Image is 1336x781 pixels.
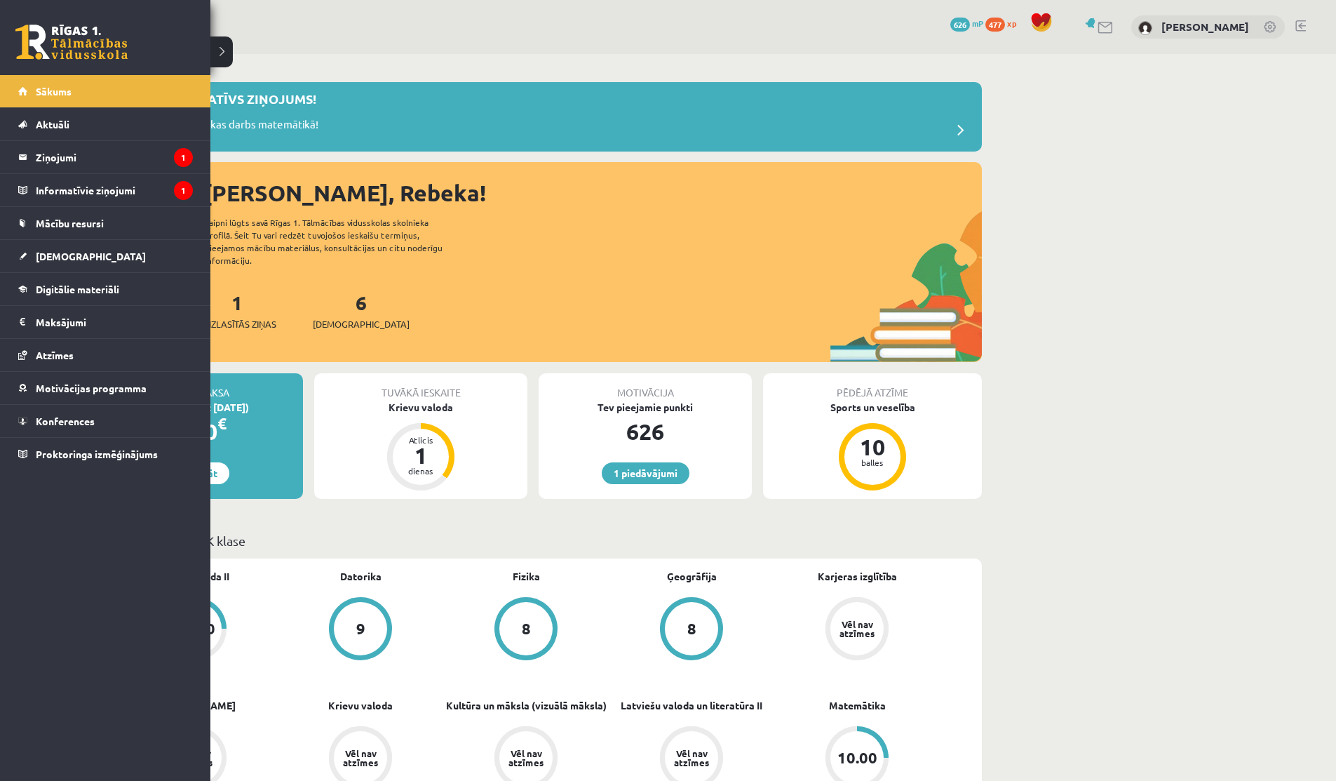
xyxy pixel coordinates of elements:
a: 1 piedāvājumi [602,462,689,484]
div: balles [851,458,893,467]
div: Tev pieejamie punkti [539,400,752,415]
div: Krievu valoda [314,400,527,415]
a: Motivācijas programma [18,372,193,404]
a: Rīgas 1. Tālmācības vidusskola [15,25,128,60]
span: Konferences [36,415,95,427]
a: 6[DEMOGRAPHIC_DATA] [313,290,410,331]
div: Laipni lūgts savā Rīgas 1. Tālmācības vidusskolas skolnieka profilā. Šeit Tu vari redzēt tuvojošo... [205,216,467,267]
div: Vēl nav atzīmes [506,749,546,767]
div: Pēdējā atzīme [763,373,982,400]
div: [PERSON_NAME], Rebeka! [203,176,982,210]
a: Jauns informatīvs ziņojums! Obligāts skolas diagnostikas darbs matemātikā! [91,89,975,145]
i: 1 [174,181,193,200]
legend: Ziņojumi [36,141,193,173]
a: Krievu valoda [328,698,393,713]
a: Datorika [340,569,382,584]
span: Mācību resursi [36,217,104,229]
span: € [217,413,227,434]
span: xp [1007,18,1016,29]
div: 10 [851,436,893,458]
p: Mācību plāns 12.a2 JK klase [90,531,976,550]
div: 8 [522,621,531,636]
div: 8 [687,621,696,636]
a: 9 [278,597,443,663]
a: Krievu valoda Atlicis 1 dienas [314,400,527,493]
div: 10.00 [837,750,877,766]
a: Mācību resursi [18,207,193,239]
div: Vēl nav atzīmes [672,749,711,767]
div: 9 [356,621,365,636]
a: [DEMOGRAPHIC_DATA] [18,240,193,272]
span: 477 [985,18,1005,32]
a: Matemātika [829,698,886,713]
a: 1Neizlasītās ziņas [198,290,276,331]
div: Sports un veselība [763,400,982,415]
legend: Informatīvie ziņojumi [36,174,193,206]
a: 8 [443,597,609,663]
span: [DEMOGRAPHIC_DATA] [36,250,146,262]
p: Jauns informatīvs ziņojums! [112,89,316,108]
a: 626 mP [950,18,983,29]
a: 8 [609,597,774,663]
a: [PERSON_NAME] [1161,20,1249,34]
div: Tuvākā ieskaite [314,373,527,400]
a: Kultūra un māksla (vizuālā māksla) [446,698,607,713]
span: Proktoringa izmēģinājums [36,448,158,460]
div: Atlicis [400,436,442,444]
a: Digitālie materiāli [18,273,193,305]
div: 626 [539,415,752,448]
a: Sākums [18,75,193,107]
span: Motivācijas programma [36,382,147,394]
span: Digitālie materiāli [36,283,119,295]
span: [DEMOGRAPHIC_DATA] [313,317,410,331]
img: Rebeka Trofimova [1138,21,1152,35]
a: Latviešu valoda un literatūra II [621,698,762,713]
div: Vēl nav atzīmes [837,620,877,638]
i: 1 [174,148,193,167]
a: Sports un veselība 10 balles [763,400,982,493]
span: Neizlasītās ziņas [198,317,276,331]
a: Informatīvie ziņojumi1 [18,174,193,206]
a: Karjeras izglītība [818,569,897,584]
div: Motivācija [539,373,752,400]
a: 477 xp [985,18,1023,29]
span: Sākums [36,85,72,98]
span: mP [972,18,983,29]
a: Maksājumi [18,306,193,338]
a: Proktoringa izmēģinājums [18,438,193,470]
a: Ģeogrāfija [667,569,717,584]
a: Ziņojumi1 [18,141,193,173]
a: Konferences [18,405,193,437]
span: 626 [950,18,970,32]
a: Fizika [513,569,540,584]
div: 1 [400,444,442,467]
span: Atzīmes [36,349,74,361]
a: Aktuāli [18,108,193,140]
a: Vēl nav atzīmes [774,597,940,663]
a: Atzīmes [18,339,193,371]
span: Aktuāli [36,118,69,131]
div: Vēl nav atzīmes [341,749,380,767]
legend: Maksājumi [36,306,193,338]
div: dienas [400,467,442,475]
